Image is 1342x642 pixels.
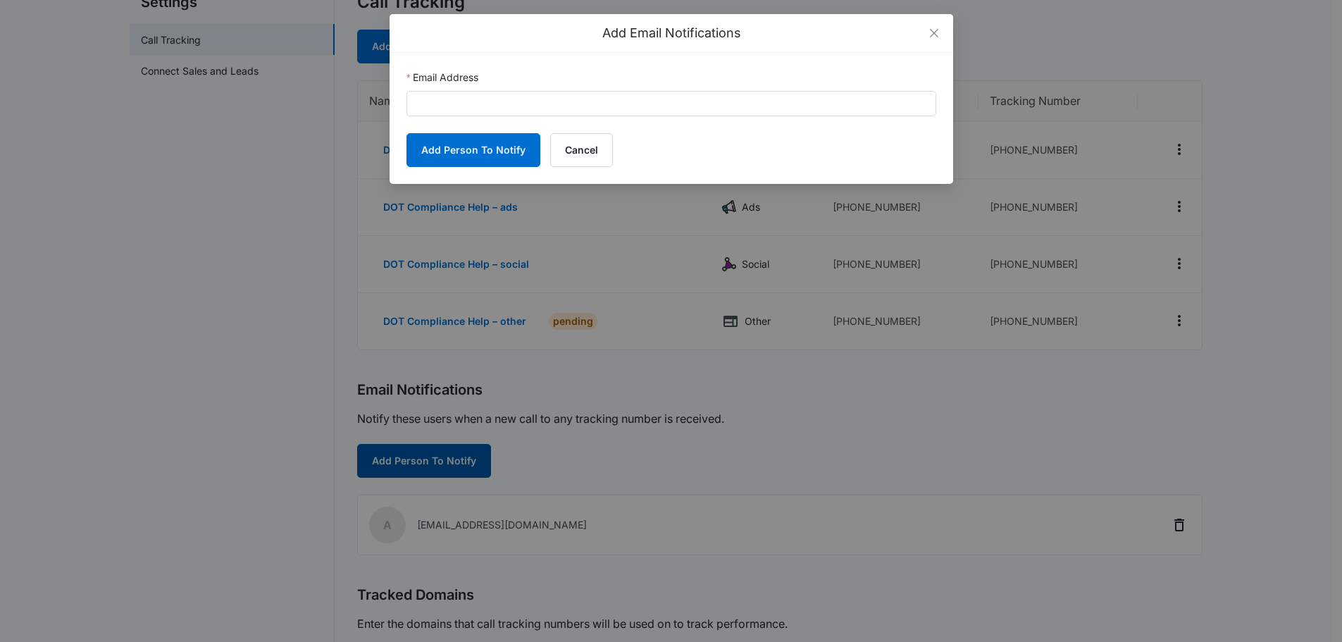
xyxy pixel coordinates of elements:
span: close [928,27,940,39]
button: Close [915,14,953,52]
label: Email Address [406,70,478,85]
input: Email Address [406,91,936,116]
button: Cancel [550,133,613,167]
div: Add Email Notifications [406,25,936,41]
button: Add Person To Notify [406,133,540,167]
